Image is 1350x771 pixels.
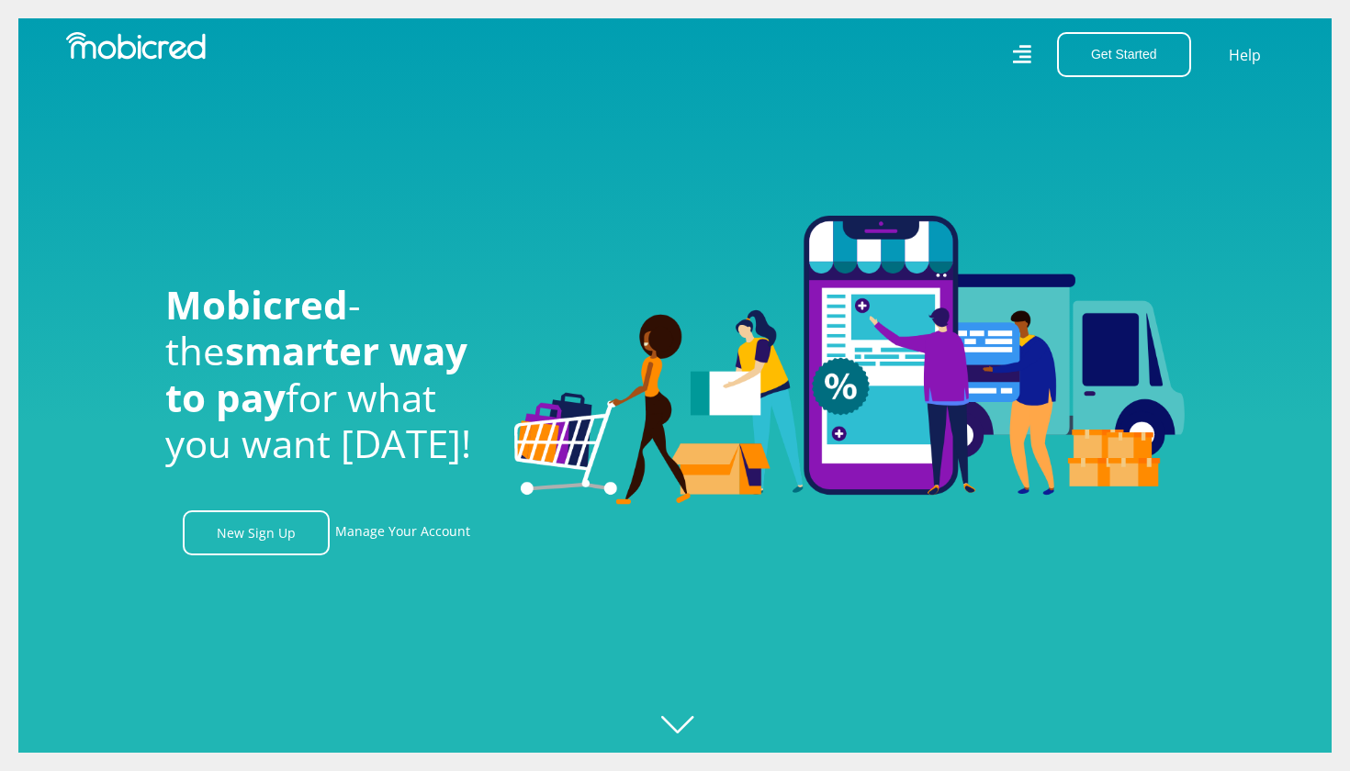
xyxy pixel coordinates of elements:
[335,510,470,555] a: Manage Your Account
[66,32,206,60] img: Mobicred
[165,324,467,422] span: smarter way to pay
[165,278,348,330] span: Mobicred
[183,510,330,555] a: New Sign Up
[165,282,487,467] h1: - the for what you want [DATE]!
[514,216,1185,506] img: Welcome to Mobicred
[1057,32,1191,77] button: Get Started
[1228,43,1262,67] a: Help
